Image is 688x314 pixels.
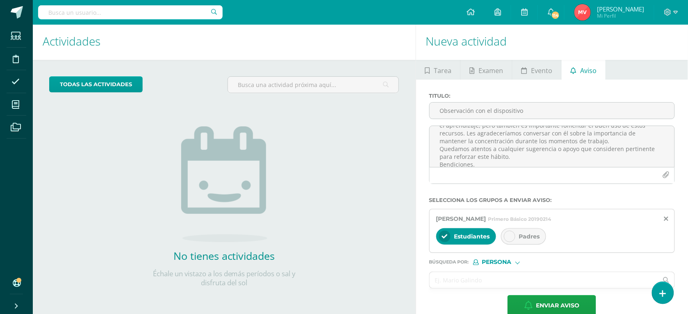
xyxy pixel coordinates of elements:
[416,60,460,80] a: Tarea
[488,216,551,222] span: Primero Básico 20190214
[426,23,679,60] h1: Nueva actividad
[429,93,675,99] label: Titulo :
[574,4,591,21] img: d633705d2caf26de73db2f10b60e18e1.png
[142,269,306,287] p: Échale un vistazo a los demás períodos o sal y disfruta del sol
[38,5,223,19] input: Busca un usuario...
[430,103,675,119] input: Titulo
[551,11,560,20] span: 114
[181,126,267,242] img: no_activities.png
[434,61,451,80] span: Tarea
[597,5,644,13] span: [PERSON_NAME]
[436,215,486,222] span: [PERSON_NAME]
[473,259,535,265] div: [object Object]
[430,126,675,167] textarea: Asunto: Observación sobre el uso de la computadora durante actividades asignadas Estimados padre ...
[461,60,512,80] a: Examen
[562,60,606,80] a: Aviso
[597,12,644,19] span: Mi Perfil
[454,233,490,240] span: Estudiantes
[531,61,552,80] span: Evento
[581,61,597,80] span: Aviso
[43,23,406,60] h1: Actividades
[429,197,675,203] label: Selecciona los grupos a enviar aviso :
[478,61,503,80] span: Examen
[429,260,469,264] span: Búsqueda por :
[142,249,306,263] h2: No tienes actividades
[228,77,399,93] input: Busca una actividad próxima aquí...
[513,60,561,80] a: Evento
[519,233,540,240] span: Padres
[482,260,512,264] span: Persona
[430,272,658,288] input: Ej. Mario Galindo
[49,76,143,92] a: todas las Actividades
